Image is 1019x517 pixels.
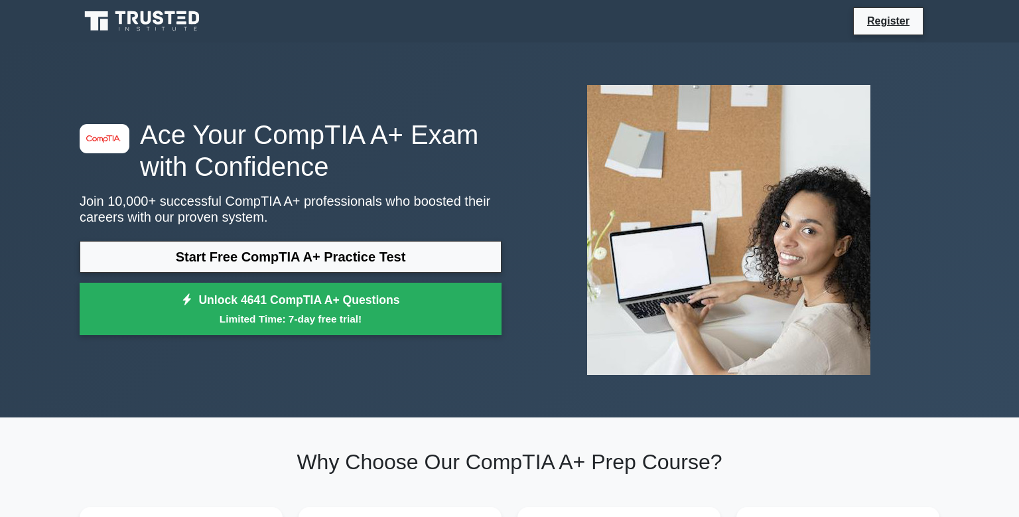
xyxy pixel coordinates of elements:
[80,193,502,225] p: Join 10,000+ successful CompTIA A+ professionals who boosted their careers with our proven system.
[859,13,917,29] a: Register
[96,311,485,327] small: Limited Time: 7-day free trial!
[80,449,939,475] h2: Why Choose Our CompTIA A+ Prep Course?
[80,283,502,336] a: Unlock 4641 CompTIA A+ QuestionsLimited Time: 7-day free trial!
[80,241,502,273] a: Start Free CompTIA A+ Practice Test
[80,119,502,183] h1: Ace Your CompTIA A+ Exam with Confidence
